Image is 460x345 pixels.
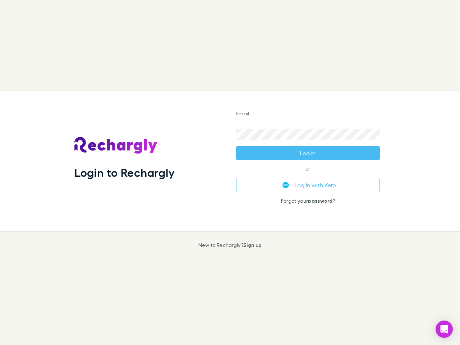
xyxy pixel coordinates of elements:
a: password [308,198,332,204]
p: New to Rechargly? [198,242,262,248]
button: Log in with Xero [236,178,380,192]
h1: Login to Rechargly [74,166,175,179]
img: Rechargly's Logo [74,137,158,154]
img: Xero's logo [282,182,289,188]
button: Log in [236,146,380,160]
div: Open Intercom Messenger [436,321,453,338]
p: Forgot your ? [236,198,380,204]
a: Sign up [243,242,262,248]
